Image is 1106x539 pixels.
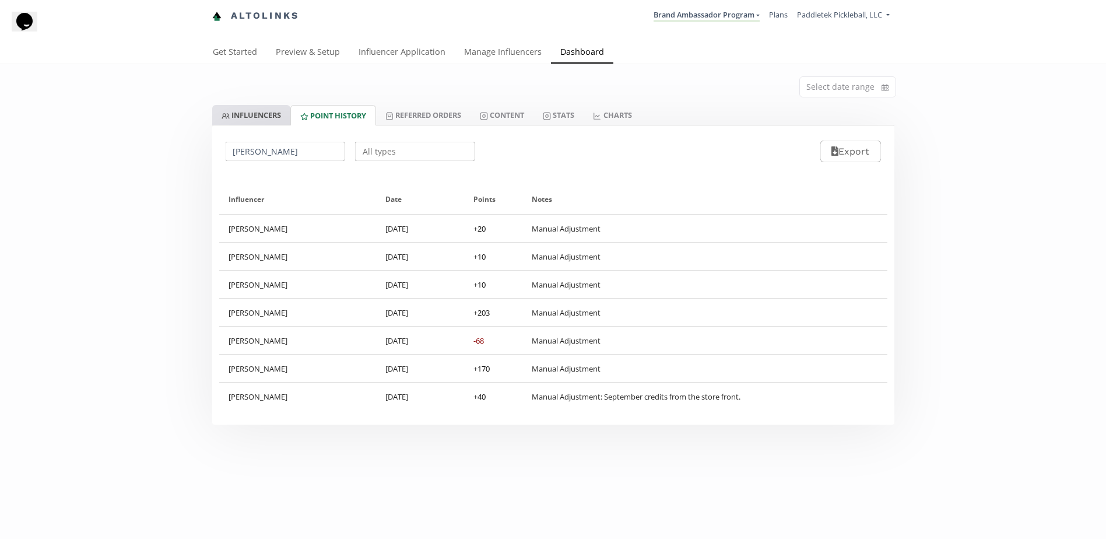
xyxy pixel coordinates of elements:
[219,327,377,354] div: [PERSON_NAME]
[203,41,266,65] a: Get Started
[473,251,486,262] div: + 10
[349,41,455,65] a: Influencer Application
[533,105,584,125] a: Stats
[471,105,533,125] a: Content
[584,105,641,125] a: CHARTS
[532,279,601,290] div: Manual Adjustment
[473,363,490,374] div: + 170
[219,355,377,382] div: [PERSON_NAME]
[376,383,464,411] div: [DATE]
[882,82,889,93] svg: calendar
[797,9,889,23] a: Paddletek Pickleball, LLC
[376,105,471,125] a: Referred Orders
[376,355,464,382] div: [DATE]
[473,223,486,234] div: + 20
[473,391,486,402] div: + 40
[473,279,486,290] div: + 10
[376,215,464,242] div: [DATE]
[532,184,878,214] div: Notes
[12,12,49,47] iframe: chat widget
[376,327,464,354] div: [DATE]
[266,41,349,65] a: Preview & Setup
[473,184,513,214] div: Points
[353,140,476,163] input: All types
[219,215,377,242] div: [PERSON_NAME]
[820,141,880,162] button: Export
[797,9,882,20] span: Paddletek Pickleball, LLC
[455,41,551,65] a: Manage Influencers
[769,9,788,20] a: Plans
[385,184,455,214] div: Date
[212,6,300,26] a: Altolinks
[290,105,376,125] a: Point HISTORY
[376,271,464,298] div: [DATE]
[219,299,377,326] div: [PERSON_NAME]
[224,140,347,163] input: All influencers
[532,335,601,346] div: Manual Adjustment
[532,251,601,262] div: Manual Adjustment
[212,12,222,21] img: favicon-32x32.png
[219,243,377,270] div: [PERSON_NAME]
[532,307,601,318] div: Manual Adjustment
[219,271,377,298] div: [PERSON_NAME]
[376,299,464,326] div: [DATE]
[654,9,760,22] a: Brand Ambassador Program
[551,41,613,65] a: Dashboard
[532,363,601,374] div: Manual Adjustment
[219,383,377,411] div: [PERSON_NAME]
[376,243,464,270] div: [DATE]
[532,223,601,234] div: Manual Adjustment
[532,391,740,402] div: Manual Adjustment: September credits from the store front.
[212,105,290,125] a: INFLUENCERS
[229,184,367,214] div: Influencer
[473,335,484,346] div: -68
[473,307,490,318] div: + 203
